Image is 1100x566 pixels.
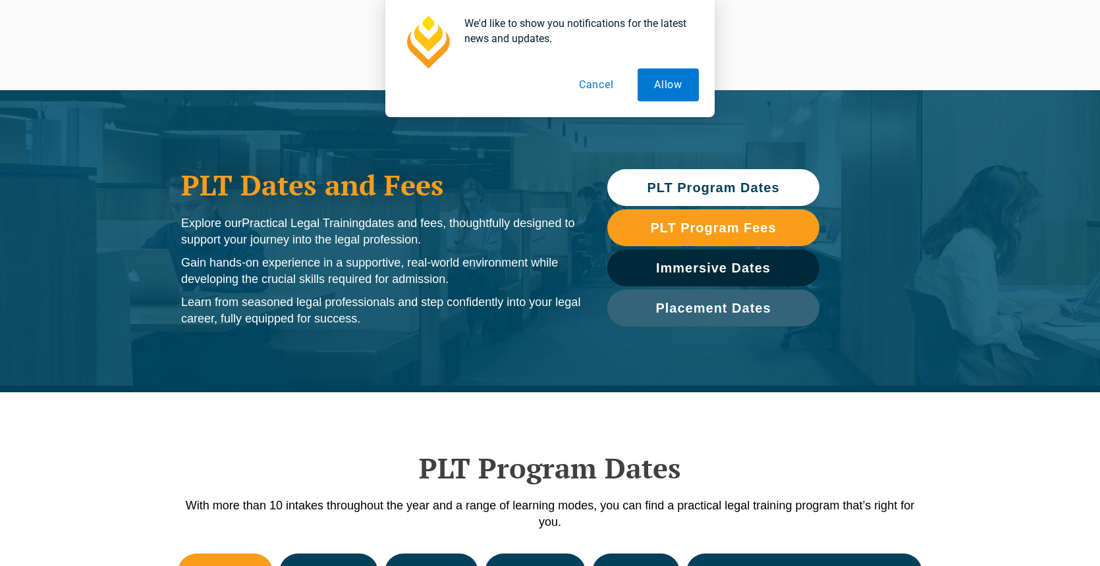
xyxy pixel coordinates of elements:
span: Practical Legal Training [242,217,365,230]
span: Placement Dates [655,301,771,315]
a: Placement Dates [607,290,819,326]
p: With more than 10 intakes throughout the year and a range of learning modes, you can find a pract... [175,498,925,530]
span: PLT Program Dates [647,181,779,194]
p: Gain hands-on experience in a supportive, real-world environment while developing the crucial ski... [181,255,581,288]
h1: PLT Dates and Fees [181,168,581,201]
a: PLT Program Fees [607,209,819,246]
img: notification icon [401,16,454,68]
span: Immersive Dates [656,261,771,274]
button: Cancel [563,68,630,101]
h2: PLT Program Dates [175,451,925,484]
p: Learn from seasoned legal professionals and step confidently into your legal career, fully equipp... [181,294,581,327]
span: PLT Program Fees [650,221,776,234]
div: We'd like to show you notifications for the latest news and updates. [454,16,699,46]
a: Immersive Dates [607,249,819,286]
button: Allow [638,68,699,101]
a: PLT Program Dates [607,169,819,206]
p: Explore our dates and fees, thoughtfully designed to support your journey into the legal profession. [181,215,581,248]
